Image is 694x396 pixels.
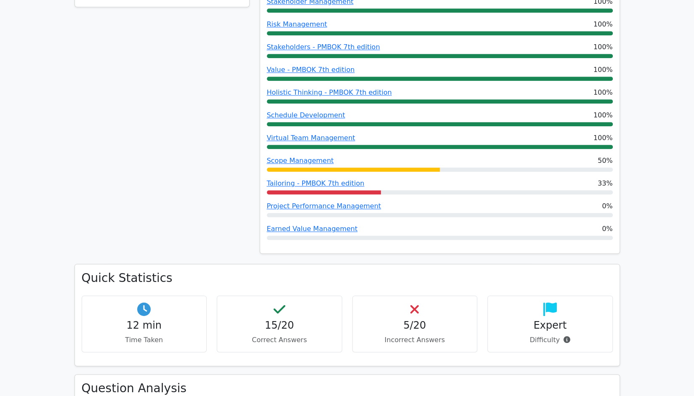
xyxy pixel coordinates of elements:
a: Value - PMBOK 7th edition [267,66,355,74]
span: 100% [593,65,613,75]
span: 100% [593,88,613,98]
p: Time Taken [89,335,200,345]
span: 33% [598,178,613,189]
p: Correct Answers [224,335,335,345]
p: Difficulty [495,335,606,345]
a: Schedule Development [267,111,345,119]
a: Stakeholders - PMBOK 7th edition [267,43,380,51]
span: 50% [598,156,613,166]
span: 100% [593,42,613,52]
span: 100% [593,110,613,120]
a: Tailoring - PMBOK 7th edition [267,179,364,187]
a: Earned Value Management [267,225,358,233]
p: Incorrect Answers [359,335,471,345]
span: 100% [593,19,613,29]
h3: Quick Statistics [82,271,613,285]
span: 100% [593,133,613,143]
a: Risk Management [267,20,327,28]
a: Project Performance Management [267,202,381,210]
h4: 5/20 [359,319,471,332]
h3: Question Analysis [82,381,613,396]
h4: Expert [495,319,606,332]
a: Holistic Thinking - PMBOK 7th edition [267,88,392,96]
span: 0% [602,201,612,211]
h4: 15/20 [224,319,335,332]
h4: 12 min [89,319,200,332]
span: 0% [602,224,612,234]
a: Scope Management [267,157,334,165]
a: Virtual Team Management [267,134,355,142]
